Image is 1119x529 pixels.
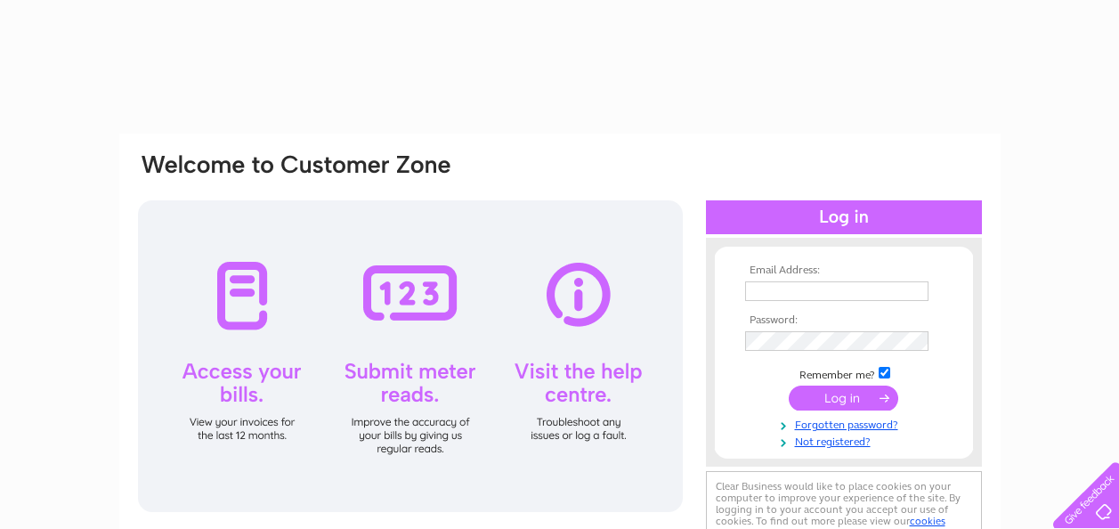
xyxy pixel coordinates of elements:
[745,432,947,449] a: Not registered?
[741,364,947,382] td: Remember me?
[789,386,898,411] input: Submit
[745,415,947,432] a: Forgotten password?
[741,264,947,277] th: Email Address:
[741,314,947,327] th: Password:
